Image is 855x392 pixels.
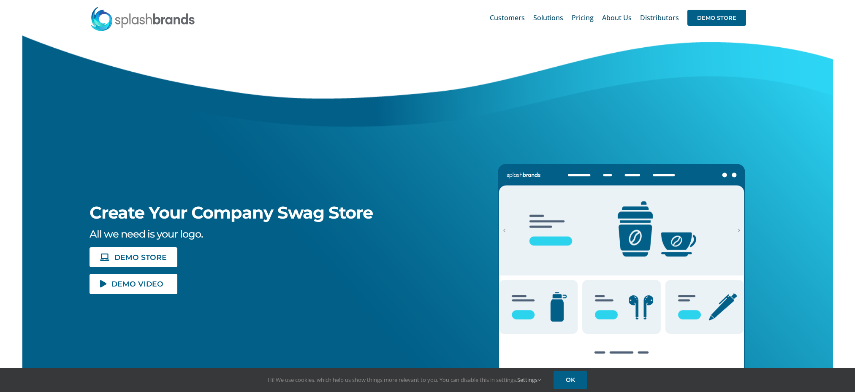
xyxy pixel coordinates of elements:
[90,247,177,267] a: DEMO STORE
[602,14,632,21] span: About Us
[640,4,679,31] a: Distributors
[572,4,594,31] a: Pricing
[90,228,203,240] span: All we need is your logo.
[114,254,167,261] span: DEMO STORE
[111,280,163,287] span: DEMO VIDEO
[90,202,373,223] span: Create Your Company Swag Store
[554,371,587,389] a: OK
[490,4,746,31] nav: Main Menu
[533,14,563,21] span: Solutions
[640,14,679,21] span: Distributors
[572,14,594,21] span: Pricing
[687,4,746,31] a: DEMO STORE
[687,10,746,26] span: DEMO STORE
[517,376,541,384] a: Settings
[90,6,195,31] img: SplashBrands.com Logo
[490,4,525,31] a: Customers
[490,14,525,21] span: Customers
[268,376,541,384] span: Hi! We use cookies, which help us show things more relevant to you. You can disable this in setti...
